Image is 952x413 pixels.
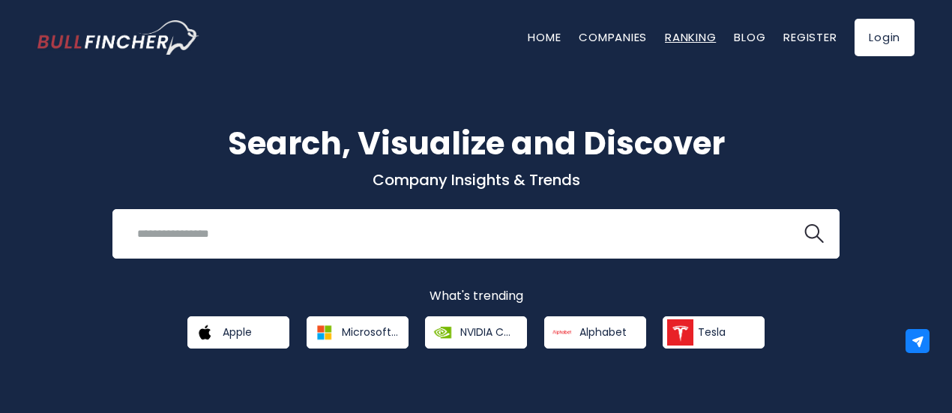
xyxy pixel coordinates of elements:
[544,316,646,349] a: Alphabet
[37,20,199,55] a: Go to homepage
[734,29,765,45] a: Blog
[783,29,837,45] a: Register
[698,325,726,339] span: Tesla
[665,29,716,45] a: Ranking
[307,316,409,349] a: Microsoft Corporation
[37,120,915,167] h1: Search, Visualize and Discover
[663,316,765,349] a: Tesla
[37,20,199,55] img: Bullfincher logo
[342,325,398,339] span: Microsoft Corporation
[528,29,561,45] a: Home
[804,224,824,244] img: search icon
[425,316,527,349] a: NVIDIA Corporation
[460,325,516,339] span: NVIDIA Corporation
[223,325,252,339] span: Apple
[37,170,915,190] p: Company Insights & Trends
[579,325,627,339] span: Alphabet
[37,289,915,304] p: What's trending
[187,316,289,349] a: Apple
[579,29,647,45] a: Companies
[855,19,915,56] a: Login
